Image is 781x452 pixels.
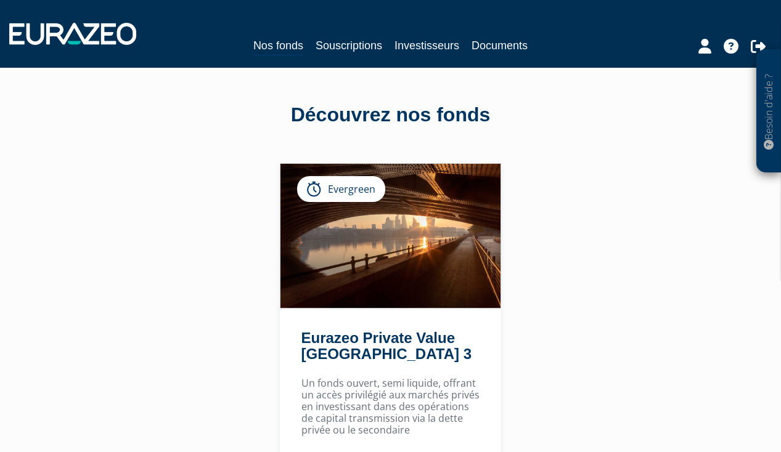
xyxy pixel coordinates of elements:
[395,37,459,54] a: Investisseurs
[9,23,136,45] img: 1732889491-logotype_eurazeo_blanc_rvb.png
[39,101,742,129] div: Découvrez nos fonds
[301,329,472,362] a: Eurazeo Private Value [GEOGRAPHIC_DATA] 3
[762,56,776,167] p: Besoin d'aide ?
[297,176,385,202] div: Evergreen
[280,164,501,308] img: Eurazeo Private Value Europe 3
[301,377,480,437] p: Un fonds ouvert, semi liquide, offrant un accès privilégié aux marchés privés en investissant dan...
[253,37,303,56] a: Nos fonds
[316,37,382,54] a: Souscriptions
[472,37,528,54] a: Documents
